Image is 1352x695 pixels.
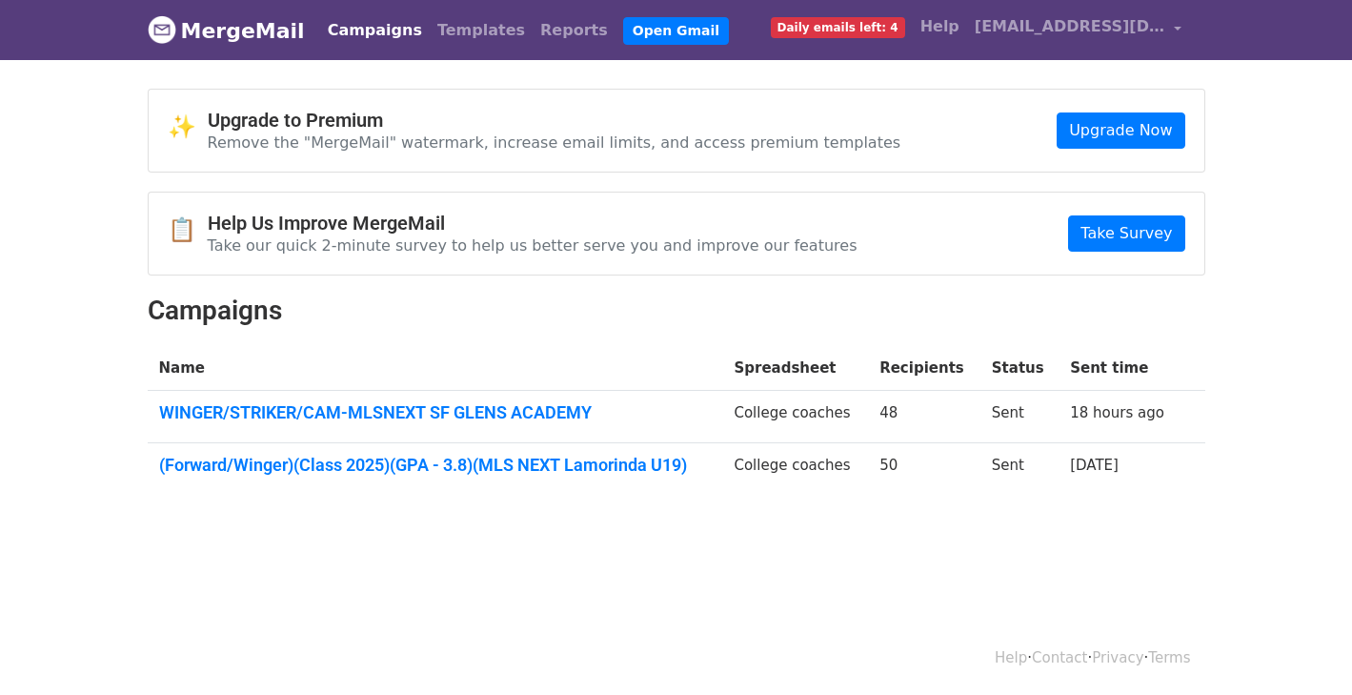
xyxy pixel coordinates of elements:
a: Terms [1148,649,1190,666]
a: Help [913,8,967,46]
td: College coaches [722,391,868,443]
a: Contact [1032,649,1087,666]
a: Privacy [1092,649,1143,666]
td: Sent [980,442,1059,494]
p: Take our quick 2-minute survey to help us better serve you and improve our features [208,235,858,256]
h2: Campaigns [148,295,1205,327]
h4: Help Us Improve MergeMail [208,212,858,235]
a: MergeMail [148,10,305,51]
a: (Forward/Winger)(Class 2025)(GPA - 3.8)(MLS NEXT Lamorinda U19) [159,455,712,476]
th: Name [148,346,723,391]
td: College coaches [722,442,868,494]
th: Status [980,346,1059,391]
a: 18 hours ago [1070,404,1164,421]
td: 48 [868,391,980,443]
th: Spreadsheet [722,346,868,391]
span: ✨ [168,113,208,141]
a: Help [995,649,1027,666]
a: [DATE] [1070,457,1119,474]
h4: Upgrade to Premium [208,109,901,132]
th: Recipients [868,346,980,391]
p: Remove the "MergeMail" watermark, increase email limits, and access premium templates [208,133,901,153]
span: Daily emails left: 4 [771,17,905,38]
a: Open Gmail [623,17,729,45]
th: Sent time [1059,346,1180,391]
a: Templates [430,11,533,50]
td: Sent [980,391,1059,443]
a: Daily emails left: 4 [763,8,913,46]
span: 📋 [168,216,208,244]
img: MergeMail logo [148,15,176,44]
a: Campaigns [320,11,430,50]
a: Upgrade Now [1057,112,1184,149]
span: [EMAIL_ADDRESS][DOMAIN_NAME] [975,15,1165,38]
a: WINGER/STRIKER/CAM-MLSNEXT SF GLENS ACADEMY [159,402,712,423]
a: Reports [533,11,615,50]
td: 50 [868,442,980,494]
a: Take Survey [1068,215,1184,252]
a: [EMAIL_ADDRESS][DOMAIN_NAME] [967,8,1190,52]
